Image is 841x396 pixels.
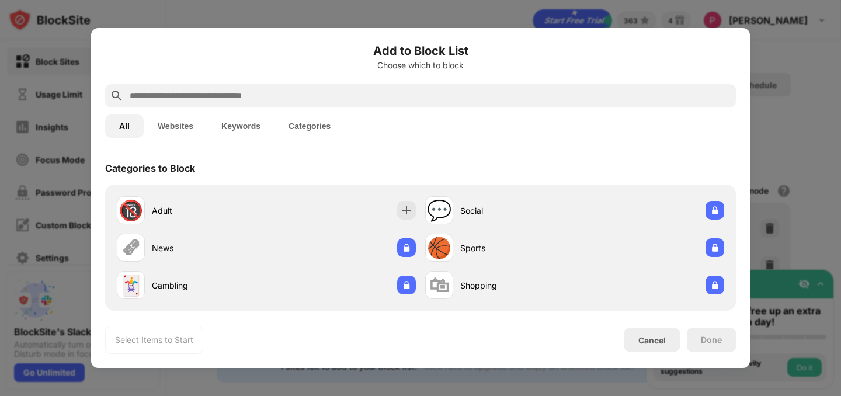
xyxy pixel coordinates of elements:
[427,199,451,223] div: 💬
[427,236,451,260] div: 🏀
[110,89,124,103] img: search.svg
[207,114,274,138] button: Keywords
[105,61,736,70] div: Choose which to block
[460,279,575,291] div: Shopping
[152,242,266,254] div: News
[701,335,722,345] div: Done
[119,199,143,223] div: 🔞
[460,242,575,254] div: Sports
[429,273,449,297] div: 🛍
[115,334,193,346] div: Select Items to Start
[274,114,345,138] button: Categories
[105,114,144,138] button: All
[638,335,666,345] div: Cancel
[105,42,736,60] h6: Add to Block List
[105,162,195,174] div: Categories to Block
[152,279,266,291] div: Gambling
[121,236,141,260] div: 🗞
[144,114,207,138] button: Websites
[119,273,143,297] div: 🃏
[152,204,266,217] div: Adult
[460,204,575,217] div: Social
